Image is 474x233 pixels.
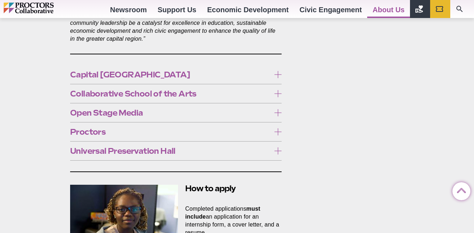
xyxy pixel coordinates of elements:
span: Open Stage Media [70,109,270,117]
span: Collaborative School of the Arts [70,90,270,98]
a: Back to Top [452,183,467,197]
img: Proctors logo [4,3,85,13]
span: Universal Preservation Hall [70,147,270,155]
p: Proctors Collaborative encompasses the premier performance destinations for the [GEOGRAPHIC_DATA]... [70,3,282,43]
span: Capital [GEOGRAPHIC_DATA] [70,71,270,79]
span: Proctors [70,128,270,136]
strong: must include [185,206,260,220]
h2: How to apply [70,183,282,194]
